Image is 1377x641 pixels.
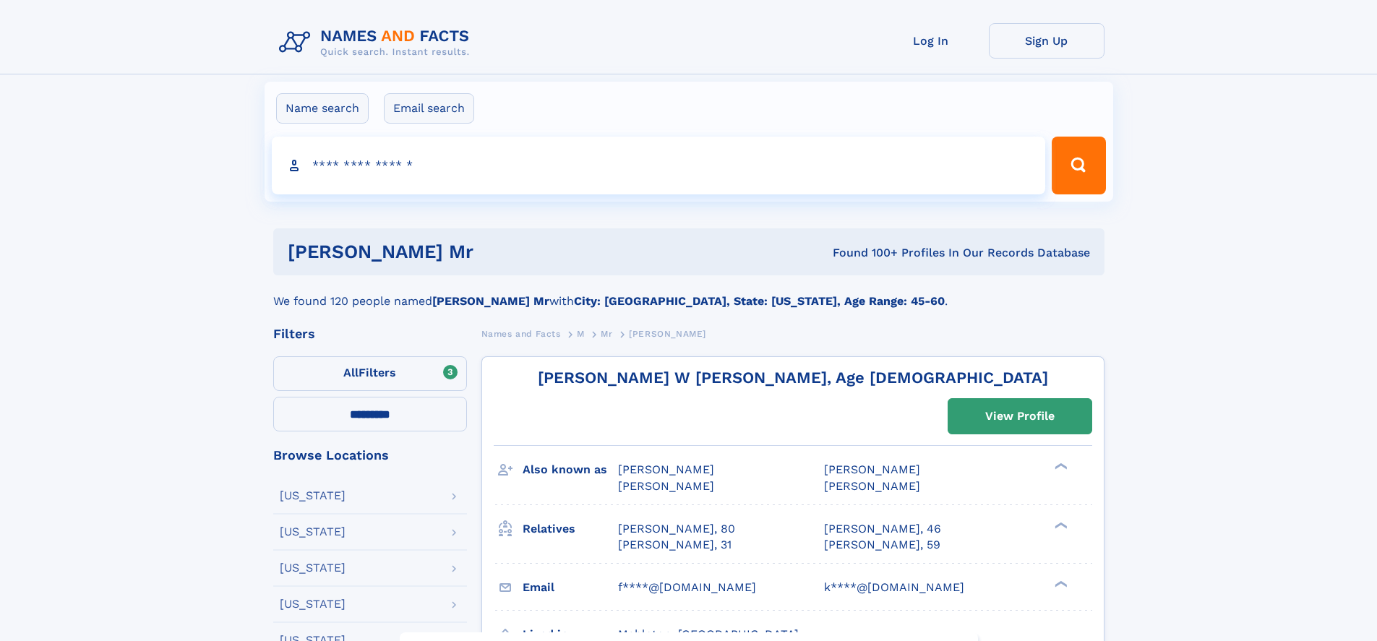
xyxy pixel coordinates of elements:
span: [PERSON_NAME] [824,463,920,476]
div: [US_STATE] [280,598,346,610]
span: [PERSON_NAME] [824,479,920,493]
a: [PERSON_NAME], 80 [618,521,735,537]
h3: Email [523,575,618,600]
div: ❯ [1051,462,1068,471]
label: Filters [273,356,467,391]
img: Logo Names and Facts [273,23,481,62]
div: We found 120 people named with . [273,275,1104,310]
a: M [577,324,585,343]
a: [PERSON_NAME], 31 [618,537,732,553]
a: Names and Facts [481,324,561,343]
div: [US_STATE] [280,562,346,574]
span: [PERSON_NAME] [618,479,714,493]
div: Browse Locations [273,449,467,462]
a: [PERSON_NAME], 46 [824,521,941,537]
h1: [PERSON_NAME] Mr [288,243,653,261]
a: [PERSON_NAME] W [PERSON_NAME], Age [DEMOGRAPHIC_DATA] [538,369,1048,387]
div: Filters [273,327,467,340]
span: All [343,366,359,379]
div: [US_STATE] [280,526,346,538]
div: Found 100+ Profiles In Our Records Database [653,245,1090,261]
div: ❯ [1051,520,1068,530]
span: Mableton, [GEOGRAPHIC_DATA] [618,627,799,641]
button: Search Button [1052,137,1105,194]
span: Mr [601,329,612,339]
label: Name search [276,93,369,124]
div: ❯ [1051,579,1068,588]
b: [PERSON_NAME] Mr [432,294,549,308]
a: [PERSON_NAME], 59 [824,537,940,553]
label: Email search [384,93,474,124]
span: [PERSON_NAME] [629,329,706,339]
a: Mr [601,324,612,343]
a: Log In [873,23,989,59]
a: Sign Up [989,23,1104,59]
span: M [577,329,585,339]
h3: Relatives [523,517,618,541]
div: View Profile [985,400,1055,433]
input: search input [272,137,1046,194]
div: [US_STATE] [280,490,346,502]
a: View Profile [948,399,1091,434]
b: City: [GEOGRAPHIC_DATA], State: [US_STATE], Age Range: 45-60 [574,294,945,308]
span: [PERSON_NAME] [618,463,714,476]
h3: Also known as [523,457,618,482]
